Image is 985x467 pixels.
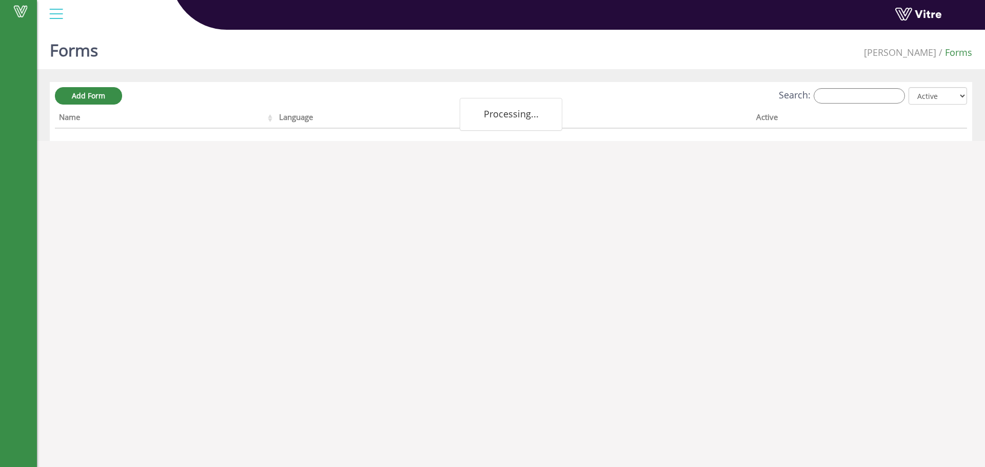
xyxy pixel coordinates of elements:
div: Processing... [460,98,562,131]
th: Active [752,109,922,129]
th: Name [55,109,275,129]
li: Forms [936,46,972,59]
input: Search: [814,88,905,104]
span: 379 [864,46,936,58]
th: Language [275,109,517,129]
a: Add Form [55,87,122,105]
h1: Forms [50,26,98,69]
span: Add Form [72,91,105,100]
label: Search: [779,88,905,104]
th: Company [517,109,752,129]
